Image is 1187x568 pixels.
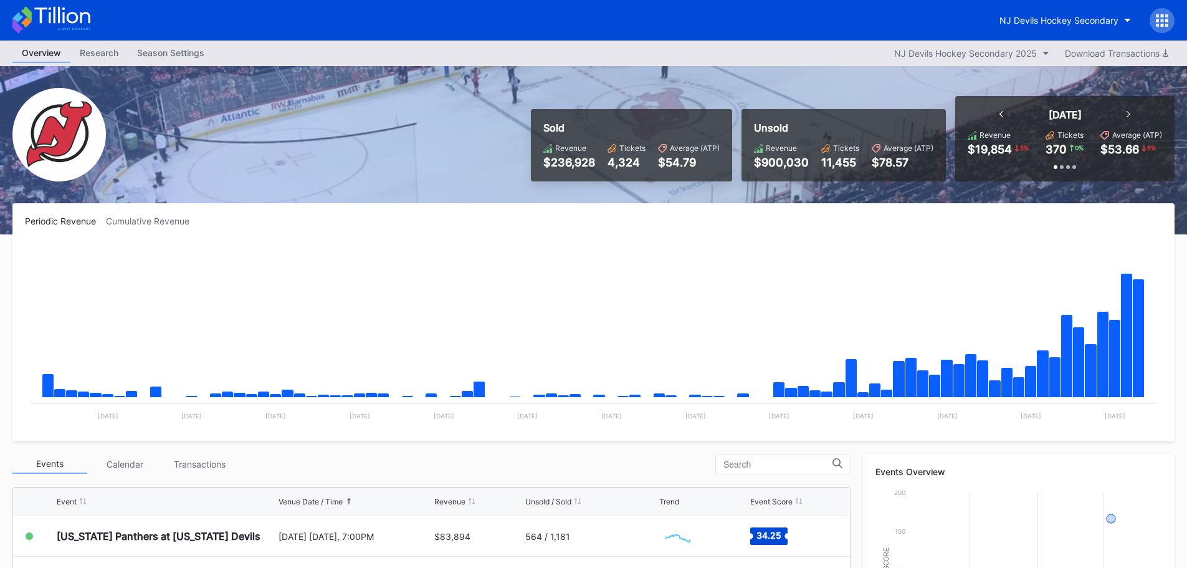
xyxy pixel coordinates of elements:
[25,242,1162,429] svg: Chart title
[888,45,1056,62] button: NJ Devils Hockey Secondary 2025
[937,412,958,420] text: [DATE]
[750,497,793,506] div: Event Score
[1057,130,1084,140] div: Tickets
[894,489,905,496] text: 200
[25,216,106,226] div: Periodic Revenue
[434,412,454,420] text: [DATE]
[128,44,214,62] div: Season Settings
[543,156,595,169] div: $236,928
[1105,412,1125,420] text: [DATE]
[12,455,87,474] div: Events
[658,156,720,169] div: $54.79
[1065,48,1168,59] div: Download Transactions
[57,530,260,542] div: [US_STATE] Panthers at [US_STATE] Devils
[106,216,199,226] div: Cumulative Revenue
[1146,143,1157,153] div: 5 %
[853,412,874,420] text: [DATE]
[70,44,128,63] a: Research
[279,497,343,506] div: Venue Date / Time
[875,466,1162,477] div: Events Overview
[350,412,370,420] text: [DATE]
[608,156,646,169] div: 4,324
[833,143,859,153] div: Tickets
[128,44,214,63] a: Season Settings
[1021,412,1041,420] text: [DATE]
[685,412,706,420] text: [DATE]
[1019,143,1030,153] div: 5 %
[525,531,570,542] div: 564 / 1,181
[162,455,237,474] div: Transactions
[872,156,933,169] div: $78.57
[434,531,470,542] div: $83,894
[659,521,697,552] svg: Chart title
[434,497,465,506] div: Revenue
[87,455,162,474] div: Calendar
[754,122,933,134] div: Unsold
[555,143,586,153] div: Revenue
[1074,143,1085,153] div: 0 %
[769,412,789,420] text: [DATE]
[1046,143,1067,156] div: 370
[12,88,106,181] img: NJ_Devils_Hockey_Secondary.png
[525,497,571,506] div: Unsold / Sold
[265,412,286,420] text: [DATE]
[57,497,77,506] div: Event
[12,44,70,63] a: Overview
[601,412,622,420] text: [DATE]
[517,412,538,420] text: [DATE]
[884,143,933,153] div: Average (ATP)
[70,44,128,62] div: Research
[756,530,781,541] text: 34.25
[1112,130,1162,140] div: Average (ATP)
[98,412,118,420] text: [DATE]
[821,156,859,169] div: 11,455
[990,9,1140,32] button: NJ Devils Hockey Secondary
[619,143,646,153] div: Tickets
[670,143,720,153] div: Average (ATP)
[723,460,832,469] input: Search
[754,156,809,169] div: $900,030
[181,412,202,420] text: [DATE]
[999,15,1118,26] div: NJ Devils Hockey Secondary
[766,143,797,153] div: Revenue
[895,527,905,535] text: 150
[659,497,679,506] div: Trend
[1059,45,1175,62] button: Download Transactions
[1100,143,1139,156] div: $53.66
[1049,108,1082,121] div: [DATE]
[543,122,720,134] div: Sold
[279,531,432,542] div: [DATE] [DATE], 7:00PM
[894,48,1037,59] div: NJ Devils Hockey Secondary 2025
[980,130,1011,140] div: Revenue
[968,143,1012,156] div: $19,854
